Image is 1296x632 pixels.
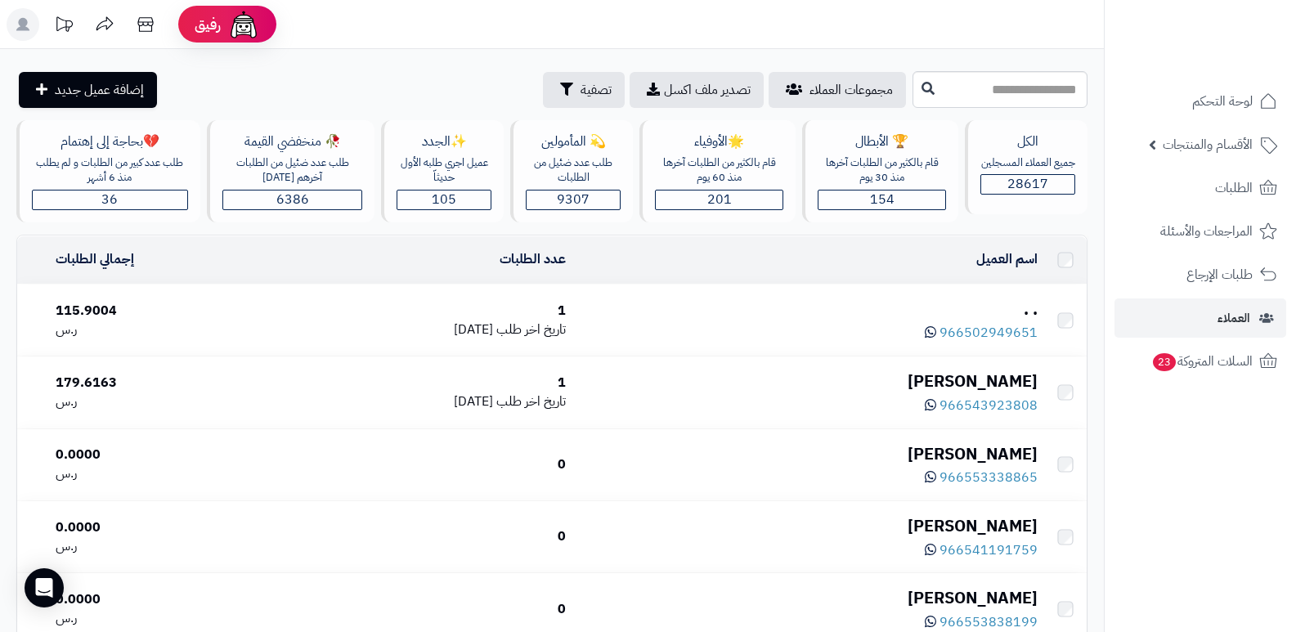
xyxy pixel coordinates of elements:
[55,80,144,100] span: إضافة عميل جديد
[1215,177,1253,199] span: الطلبات
[13,120,204,222] a: 💔بحاجة إلى إهتمامطلب عدد كبير من الطلبات و لم يطلب منذ 6 أشهر36
[980,155,1075,171] div: جميع العملاء المسجلين
[925,323,1038,343] a: 966502949651
[925,540,1038,560] a: 966541191759
[43,8,84,45] a: تحديثات المنصة
[276,374,566,392] div: 1
[195,15,221,34] span: رفيق
[1114,168,1286,208] a: الطلبات
[1114,342,1286,381] a: السلات المتروكة23
[557,190,590,209] span: 9307
[636,120,799,222] a: 🌟الأوفياءقام بالكثير من الطلبات آخرها منذ 60 يوم201
[397,155,491,186] div: عميل اجري طلبه الأول حديثاّ
[507,120,636,222] a: 💫 المأمولينطلب عدد ضئيل من الطلبات9307
[939,323,1038,343] span: 966502949651
[579,586,1038,610] div: [PERSON_NAME]
[939,468,1038,487] span: 966553338865
[579,298,1038,321] div: . .
[581,80,612,100] span: تصفية
[1185,44,1280,78] img: logo-2.png
[1218,307,1250,329] span: العملاء
[276,455,566,474] div: 0
[925,468,1038,487] a: 966553338865
[1153,353,1176,371] span: 23
[19,72,157,108] a: إضافة عميل جديد
[976,249,1038,269] a: اسم العميل
[378,120,507,222] a: ✨الجددعميل اجري طلبه الأول حديثاّ105
[276,527,566,546] div: 0
[655,155,783,186] div: قام بالكثير من الطلبات آخرها منذ 60 يوم
[56,446,264,464] div: 0.0000
[939,540,1038,560] span: 966541191759
[526,155,621,186] div: طلب عدد ضئيل من الطلبات
[56,302,264,320] div: 115.9004
[204,120,379,222] a: 🥀 منخفضي القيمةطلب عدد ضئيل من الطلبات آخرهم [DATE]6386
[707,190,732,209] span: 201
[56,537,264,556] div: ر.س
[32,155,188,186] div: طلب عدد كبير من الطلبات و لم يطلب منذ 6 أشهر
[276,600,566,619] div: 0
[56,392,264,411] div: ر.س
[496,392,566,411] span: تاريخ اخر طلب
[543,72,625,108] button: تصفية
[276,302,566,320] div: 1
[276,190,309,209] span: 6386
[769,72,906,108] a: مجموعات العملاء
[1192,90,1253,113] span: لوحة التحكم
[1114,212,1286,251] a: المراجعات والأسئلة
[630,72,764,108] a: تصدير ملف اكسل
[980,132,1075,151] div: الكل
[1160,220,1253,243] span: المراجعات والأسئلة
[56,249,134,269] a: إجمالي الطلبات
[56,518,264,537] div: 0.0000
[276,320,566,339] div: [DATE]
[655,132,783,151] div: 🌟الأوفياء
[56,374,264,392] div: 179.6163
[101,190,118,209] span: 36
[1151,350,1253,373] span: السلات المتروكة
[664,80,751,100] span: تصدير ملف اكسل
[579,442,1038,466] div: [PERSON_NAME]
[925,396,1038,415] a: 966543923808
[1114,255,1286,294] a: طلبات الإرجاع
[579,370,1038,393] div: [PERSON_NAME]
[222,132,363,151] div: 🥀 منخفضي القيمة
[32,132,188,151] div: 💔بحاجة إلى إهتمام
[579,514,1038,538] div: [PERSON_NAME]
[526,132,621,151] div: 💫 المأمولين
[56,609,264,628] div: ر.س
[432,190,456,209] span: 105
[962,120,1091,222] a: الكلجميع العملاء المسجلين28617
[500,249,566,269] a: عدد الطلبات
[1007,174,1048,194] span: 28617
[818,155,946,186] div: قام بالكثير من الطلبات آخرها منذ 30 يوم
[870,190,895,209] span: 154
[925,612,1038,632] a: 966553838199
[799,120,962,222] a: 🏆 الأبطالقام بالكثير من الطلبات آخرها منذ 30 يوم154
[1186,263,1253,286] span: طلبات الإرجاع
[25,568,64,607] div: Open Intercom Messenger
[939,396,1038,415] span: 966543923808
[276,392,566,411] div: [DATE]
[56,320,264,339] div: ر.س
[809,80,893,100] span: مجموعات العملاء
[939,612,1038,632] span: 966553838199
[222,155,363,186] div: طلب عدد ضئيل من الطلبات آخرهم [DATE]
[397,132,491,151] div: ✨الجدد
[56,590,264,609] div: 0.0000
[1163,133,1253,156] span: الأقسام والمنتجات
[227,8,260,41] img: ai-face.png
[1114,82,1286,121] a: لوحة التحكم
[1114,298,1286,338] a: العملاء
[496,320,566,339] span: تاريخ اخر طلب
[56,464,264,483] div: ر.س
[818,132,946,151] div: 🏆 الأبطال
